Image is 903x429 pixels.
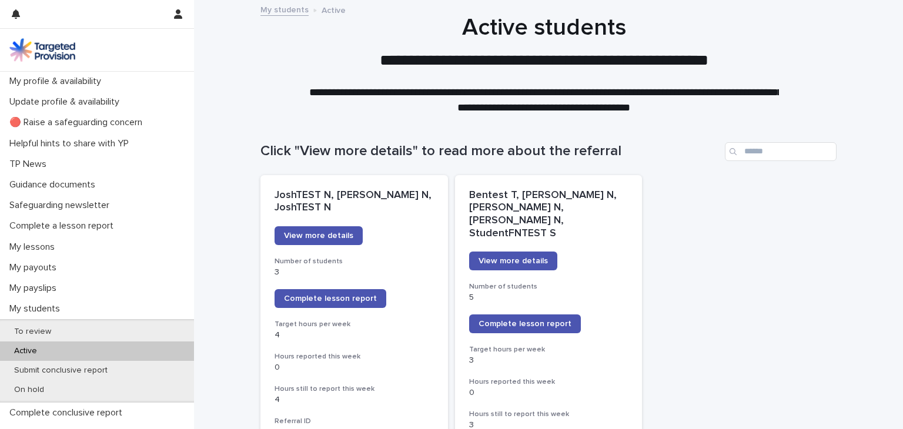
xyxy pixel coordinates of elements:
span: View more details [479,257,548,265]
a: View more details [275,226,363,245]
p: Complete a lesson report [5,220,123,232]
p: My lessons [5,242,64,253]
p: Guidance documents [5,179,105,190]
h3: Target hours per week [469,345,628,354]
h3: Hours reported this week [469,377,628,387]
p: 4 [275,395,434,405]
p: On hold [5,385,53,395]
h3: Number of students [469,282,628,291]
a: Complete lesson report [469,314,581,333]
p: 4 [275,330,434,340]
a: View more details [469,252,557,270]
p: 3 [275,267,434,277]
p: My payslips [5,283,66,294]
h3: Number of students [275,257,434,266]
p: Submit conclusive report [5,366,117,376]
a: My students [260,2,309,16]
p: 🔴 Raise a safeguarding concern [5,117,152,128]
p: My profile & availability [5,76,111,87]
h3: Target hours per week [275,320,434,329]
img: M5nRWzHhSzIhMunXDL62 [9,38,75,62]
p: Bentest T, [PERSON_NAME] N, [PERSON_NAME] N, [PERSON_NAME] N, StudentFNTEST S [469,189,628,240]
h1: Active students [256,14,832,42]
h3: Referral ID [275,417,434,426]
span: Complete lesson report [284,294,377,303]
p: To review [5,327,61,337]
h1: Click "View more details" to read more about the referral [260,143,720,160]
p: Active [5,346,46,356]
h3: Hours still to report this week [275,384,434,394]
span: Complete lesson report [479,320,571,328]
h3: Hours reported this week [275,352,434,361]
p: 3 [469,356,628,366]
p: JoshTEST N, [PERSON_NAME] N, JoshTEST N [275,189,434,214]
a: Complete lesson report [275,289,386,308]
p: Complete conclusive report [5,407,132,418]
p: Safeguarding newsletter [5,200,119,211]
p: 5 [469,293,628,303]
p: My students [5,303,69,314]
p: Update profile & availability [5,96,129,108]
p: 0 [275,363,434,373]
h3: Hours still to report this week [469,410,628,419]
p: TP News [5,159,56,170]
p: 0 [469,388,628,398]
p: Helpful hints to share with YP [5,138,138,149]
span: View more details [284,232,353,240]
input: Search [725,142,837,161]
p: Active [322,3,346,16]
p: My payouts [5,262,66,273]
